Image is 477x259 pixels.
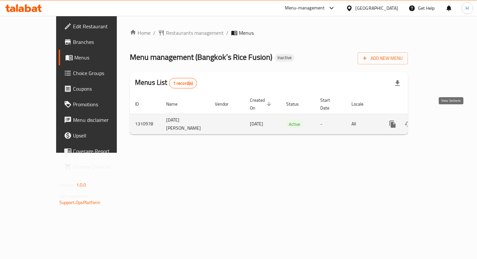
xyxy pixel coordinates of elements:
a: Coverage Report [59,143,136,159]
a: Edit Restaurant [59,19,136,34]
span: Menu disclaimer [73,116,130,124]
nav: breadcrumb [130,29,408,37]
td: All [346,114,380,134]
a: Menu disclaimer [59,112,136,128]
a: Support.OpsPlatform [59,198,101,207]
span: Restaurants management [166,29,224,37]
td: - [315,114,346,134]
table: enhanced table [130,94,452,135]
a: Upsell [59,128,136,143]
span: Promotions [73,100,130,108]
li: / [153,29,155,37]
span: 1.0.0 [76,181,86,189]
span: Edit Restaurant [73,22,130,30]
span: Inactive [275,55,294,60]
span: [DATE] [250,120,263,128]
button: Add New Menu [358,52,408,64]
th: Actions [380,94,452,114]
span: Menus [74,54,130,61]
a: Home [130,29,151,37]
span: H [466,5,469,12]
span: Locale [351,100,372,108]
span: Coupons [73,85,130,93]
span: Name [166,100,186,108]
span: Status [286,100,307,108]
span: Menu management ( Bangkok’s Rice Fusion ) [130,50,272,64]
div: [GEOGRAPHIC_DATA] [355,5,398,12]
div: Inactive [275,54,294,62]
span: Created On [250,96,273,112]
span: Branches [73,38,130,46]
span: Active [286,121,303,128]
div: Export file [390,75,405,91]
h2: Menus List [135,78,197,88]
button: Change Status [400,116,416,132]
span: Add New Menu [363,54,403,62]
span: Vendor [215,100,237,108]
a: Restaurants management [158,29,224,37]
div: Total records count [169,78,197,88]
span: Grocery Checklist [73,163,130,171]
td: 1310978 [130,114,161,134]
a: Menus [59,50,136,65]
span: Menus [239,29,254,37]
td: [DATE] [PERSON_NAME] [161,114,210,134]
a: Promotions [59,97,136,112]
div: Menu-management [285,4,325,12]
a: Branches [59,34,136,50]
span: Upsell [73,132,130,139]
li: / [226,29,228,37]
span: Coverage Report [73,147,130,155]
span: Choice Groups [73,69,130,77]
a: Grocery Checklist [59,159,136,175]
a: Coupons [59,81,136,97]
span: 1 record(s) [169,80,197,86]
span: ID [135,100,147,108]
a: Choice Groups [59,65,136,81]
button: more [385,116,400,132]
span: Start Date [320,96,338,112]
span: Get support on: [59,192,89,200]
span: Version: [59,181,75,189]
